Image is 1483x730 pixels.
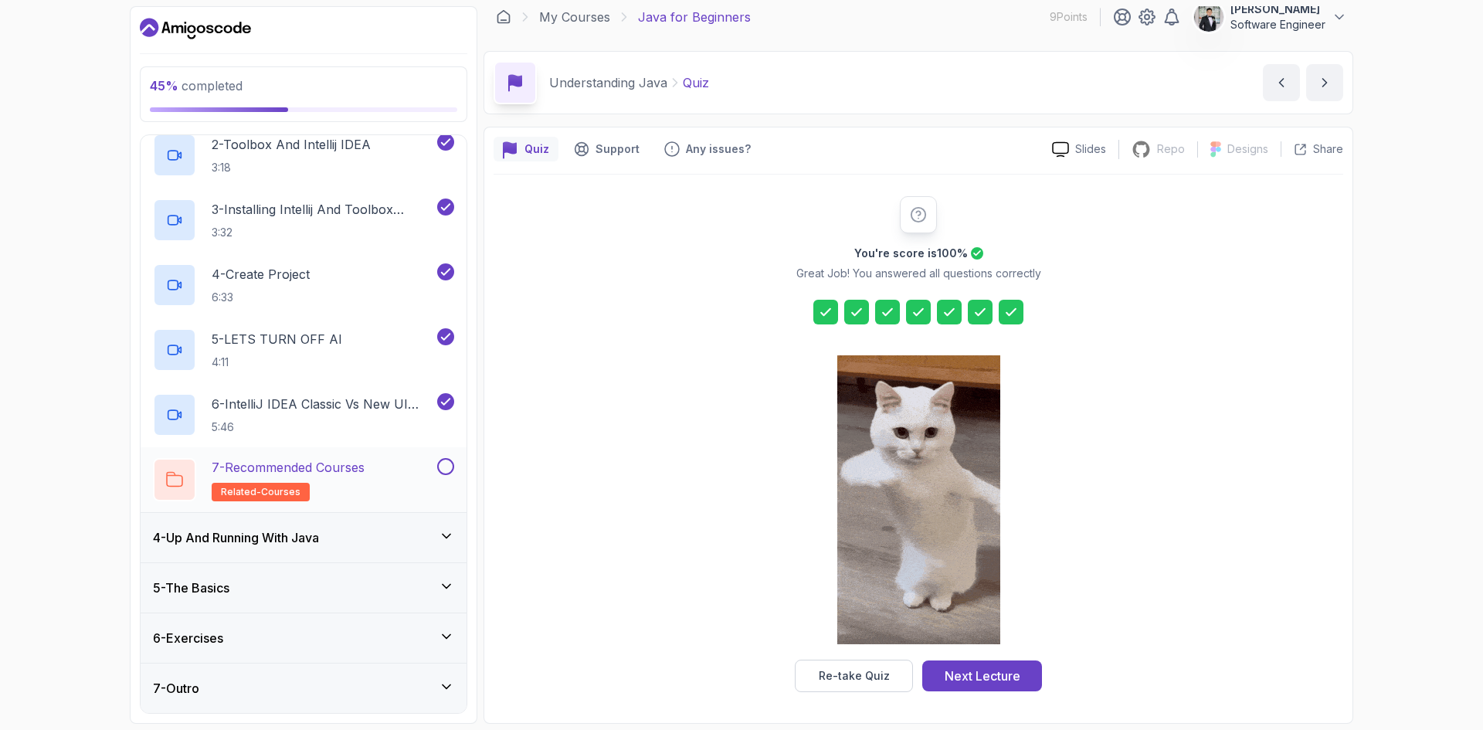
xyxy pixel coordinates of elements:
[141,563,467,613] button: 5-The Basics
[1230,2,1325,17] p: [PERSON_NAME]
[1306,64,1343,101] button: next content
[1075,141,1106,157] p: Slides
[153,528,319,547] h3: 4 - Up And Running With Java
[819,668,890,684] div: Re-take Quiz
[837,355,1000,644] img: cool-cat
[153,679,199,698] h3: 7 - Outro
[1281,141,1343,157] button: Share
[922,660,1042,691] button: Next Lecture
[212,395,434,413] p: 6 - IntelliJ IDEA Classic Vs New UI (User Interface)
[945,667,1020,685] div: Next Lecture
[212,160,371,175] p: 3:18
[153,134,454,177] button: 2-Toolbox And Intellij IDEA3:18
[686,141,751,157] p: Any issues?
[221,486,300,498] span: related-courses
[854,246,968,261] h2: You're score is 100 %
[212,265,310,284] p: 4 - Create Project
[1040,141,1118,158] a: Slides
[212,330,342,348] p: 5 - LETS TURN OFF AI
[140,16,251,41] a: Dashboard
[212,355,342,370] p: 4:11
[1313,141,1343,157] p: Share
[565,137,649,161] button: Support button
[539,8,610,26] a: My Courses
[549,73,667,92] p: Understanding Java
[1263,64,1300,101] button: previous content
[212,135,371,154] p: 2 - Toolbox And Intellij IDEA
[496,9,511,25] a: Dashboard
[153,263,454,307] button: 4-Create Project6:33
[638,8,751,26] p: Java for Beginners
[1230,17,1325,32] p: Software Engineer
[655,137,760,161] button: Feedback button
[153,199,454,242] button: 3-Installing Intellij And Toolbox Configuration3:32
[683,73,709,92] p: Quiz
[212,458,365,477] p: 7 - Recommended Courses
[494,137,558,161] button: quiz button
[1227,141,1268,157] p: Designs
[212,225,434,240] p: 3:32
[153,393,454,436] button: 6-IntelliJ IDEA Classic Vs New UI (User Interface)5:46
[153,629,223,647] h3: 6 - Exercises
[795,660,913,692] button: Re-take Quiz
[212,290,310,305] p: 6:33
[150,78,243,93] span: completed
[212,419,434,435] p: 5:46
[153,328,454,372] button: 5-LETS TURN OFF AI4:11
[796,266,1041,281] p: Great Job! You answered all questions correctly
[1194,2,1223,32] img: user profile image
[1193,2,1347,32] button: user profile image[PERSON_NAME]Software Engineer
[153,579,229,597] h3: 5 - The Basics
[524,141,549,157] p: Quiz
[596,141,640,157] p: Support
[141,513,467,562] button: 4-Up And Running With Java
[141,664,467,713] button: 7-Outro
[1157,141,1185,157] p: Repo
[1050,9,1088,25] p: 9 Points
[150,78,178,93] span: 45 %
[153,458,454,501] button: 7-Recommended Coursesrelated-courses
[141,613,467,663] button: 6-Exercises
[212,200,434,219] p: 3 - Installing Intellij And Toolbox Configuration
